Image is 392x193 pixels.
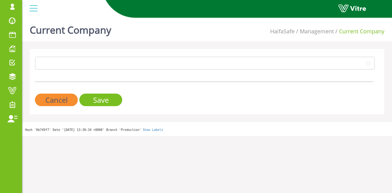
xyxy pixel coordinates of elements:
span: Hash '8b749f7' Date '[DATE] 13:30:34 +0000' Branch 'Production' [25,128,141,132]
li: Management [295,28,334,35]
input: Cancel [35,94,78,106]
h1: Current Company [30,15,111,41]
input: Save [79,94,122,106]
a: Show Labels [143,128,163,132]
span: select [363,58,374,69]
li: Current Company [334,28,384,35]
a: HaifaSafe [270,28,295,35]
